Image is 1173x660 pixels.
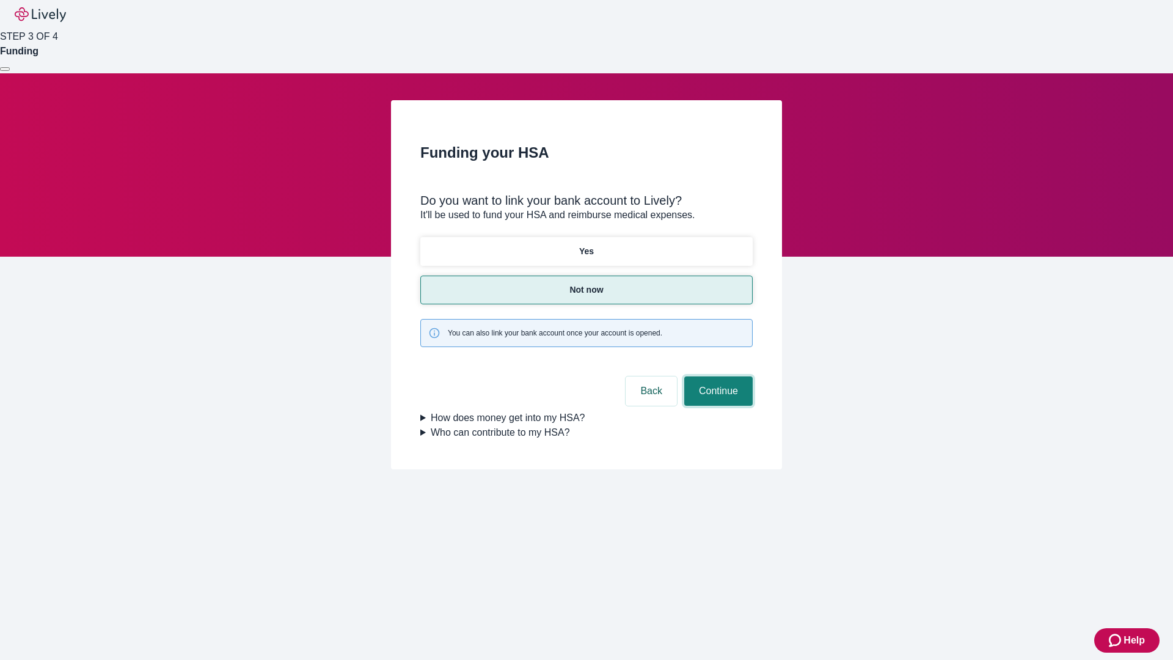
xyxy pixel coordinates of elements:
button: Continue [684,376,753,406]
h2: Funding your HSA [420,142,753,164]
span: You can also link your bank account once your account is opened. [448,328,662,339]
p: Not now [569,284,603,296]
button: Back [626,376,677,406]
p: It'll be used to fund your HSA and reimburse medical expenses. [420,208,753,222]
button: Yes [420,237,753,266]
p: Yes [579,245,594,258]
summary: How does money get into my HSA? [420,411,753,425]
button: Zendesk support iconHelp [1094,628,1160,653]
div: Do you want to link your bank account to Lively? [420,193,753,208]
button: Not now [420,276,753,304]
span: Help [1124,633,1145,648]
svg: Zendesk support icon [1109,633,1124,648]
img: Lively [15,7,66,22]
summary: Who can contribute to my HSA? [420,425,753,440]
